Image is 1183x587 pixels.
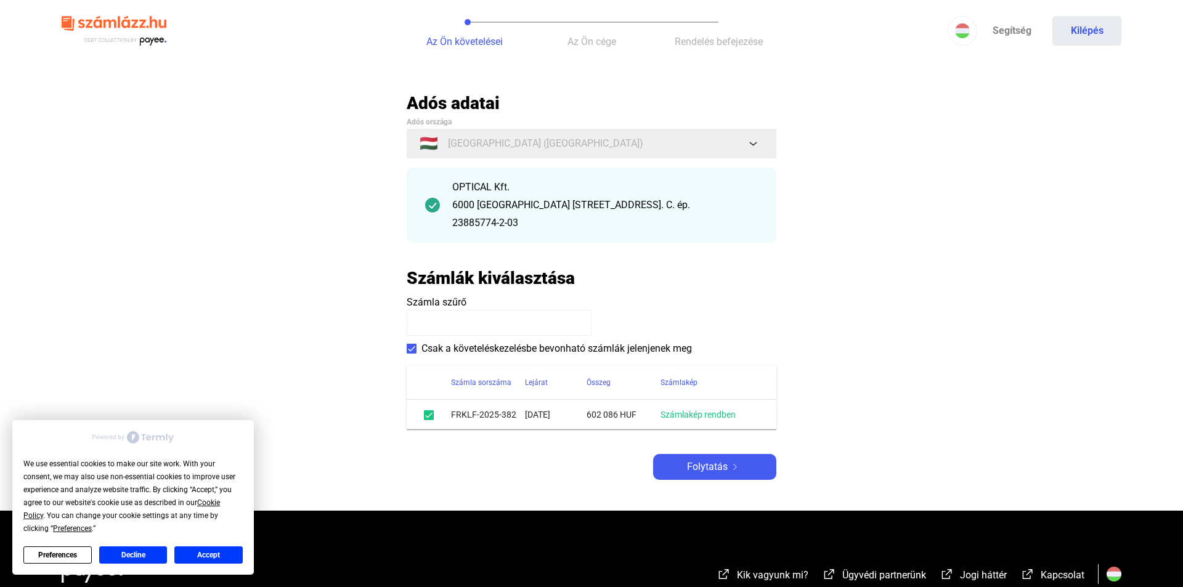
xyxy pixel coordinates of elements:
[448,136,643,151] span: [GEOGRAPHIC_DATA] ([GEOGRAPHIC_DATA])
[451,375,511,390] div: Számla sorszáma
[661,375,762,390] div: Számlakép
[99,546,168,564] button: Decline
[525,375,548,390] div: Lejárat
[675,36,763,47] span: Rendelés befejezése
[587,375,611,390] div: Összeg
[661,410,736,419] a: Számlakép rendben
[92,431,174,443] img: Powered by Termly
[53,524,92,533] span: Preferences
[653,454,776,480] button: Folytatásarrow-right-white
[567,36,616,47] span: Az Ön cége
[452,216,758,230] div: 23885774-2-03
[425,198,440,213] img: checkmark-darker-green-circle
[525,375,587,390] div: Lejárat
[407,129,776,158] button: 🇭🇺[GEOGRAPHIC_DATA] ([GEOGRAPHIC_DATA])
[451,375,525,390] div: Számla sorszáma
[1107,567,1121,581] img: HU.svg
[407,92,776,114] h2: Adós adatai
[451,400,525,429] td: FRKLF-2025-382
[822,568,837,580] img: external-link-white
[62,11,166,51] img: szamlazzhu-logo
[452,198,758,213] div: 6000 [GEOGRAPHIC_DATA] [STREET_ADDRESS]. C. ép.
[174,546,243,564] button: Accept
[426,36,503,47] span: Az Ön követelései
[1020,571,1084,583] a: external-link-whiteKapcsolat
[525,400,587,429] td: [DATE]
[587,400,661,429] td: 602 086 HUF
[1041,569,1084,581] span: Kapcsolat
[23,546,92,564] button: Preferences
[940,568,954,580] img: external-link-white
[717,568,731,580] img: external-link-white
[407,296,466,308] span: Számla szűrő
[717,571,808,583] a: external-link-whiteKik vagyunk mi?
[1052,16,1121,46] button: Kilépés
[960,569,1007,581] span: Jogi háttér
[452,180,758,195] div: OPTICAL Kft.
[661,375,697,390] div: Számlakép
[420,136,438,151] span: 🇭🇺
[587,375,661,390] div: Összeg
[421,341,692,356] span: Csak a követeléskezelésbe bevonható számlák jelenjenek meg
[940,571,1007,583] a: external-link-whiteJogi háttér
[955,23,970,38] img: HU
[407,267,575,289] h2: Számlák kiválasztása
[842,569,926,581] span: Ügyvédi partnerünk
[12,420,254,575] div: Cookie Consent Prompt
[23,458,243,535] div: We use essential cookies to make our site work. With your consent, we may also use non-essential ...
[407,118,452,126] span: Adós országa
[822,571,926,583] a: external-link-whiteÜgyvédi partnerünk
[1020,568,1035,580] img: external-link-white
[737,569,808,581] span: Kik vagyunk mi?
[728,464,742,470] img: arrow-right-white
[948,16,977,46] button: HU
[977,16,1046,46] a: Segítség
[23,498,220,520] span: Cookie Policy
[687,459,728,474] span: Folytatás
